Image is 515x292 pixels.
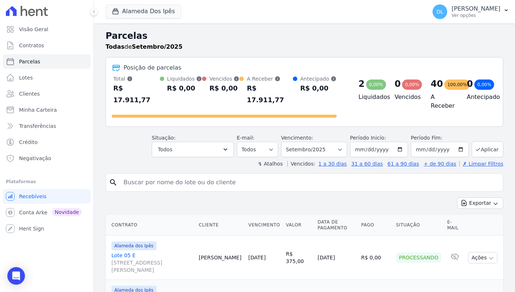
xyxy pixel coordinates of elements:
div: 0 [395,78,401,90]
a: Lotes [3,70,91,85]
div: Liquidados [167,75,202,82]
h4: A Receber [431,93,455,110]
a: 61 a 90 dias [387,161,419,167]
label: Período Fim: [411,134,469,142]
div: 40 [431,78,443,90]
span: Novidade [52,208,82,216]
strong: Todas [106,43,125,50]
button: Alameda Dos Ipês [106,4,181,18]
div: Plataformas [6,177,88,186]
th: E-mail [444,215,466,236]
a: + de 90 dias [424,161,456,167]
span: Visão Geral [19,26,48,33]
a: Visão Geral [3,22,91,37]
label: E-mail: [237,135,255,141]
th: Situação [393,215,444,236]
span: DL [437,9,444,14]
span: Negativação [19,155,51,162]
span: [STREET_ADDRESS][PERSON_NAME] [111,259,193,274]
button: Ações [468,252,497,263]
label: ↯ Atalhos [258,161,283,167]
div: 0,00% [474,80,494,90]
a: Lote 05 E[STREET_ADDRESS][PERSON_NAME] [111,252,193,274]
h2: Parcelas [106,29,503,42]
span: Todos [158,145,172,154]
h4: Vencidos [395,93,419,101]
button: DL [PERSON_NAME] Ver opções [427,1,515,22]
td: R$ 375,00 [283,236,315,280]
h4: Liquidados [358,93,383,101]
label: Vencimento: [281,135,313,141]
label: Situação: [152,135,176,141]
div: 0 [467,78,473,90]
a: Clientes [3,86,91,101]
span: Contratos [19,42,44,49]
button: Exportar [457,197,503,209]
div: R$ 0,00 [167,82,202,94]
a: Recebíveis [3,189,91,204]
div: R$ 17.911,77 [113,82,160,106]
strong: Setembro/2025 [132,43,183,50]
div: 2 [358,78,365,90]
a: [DATE] [249,255,266,260]
span: Crédito [19,138,38,146]
span: Clientes [19,90,40,97]
td: [PERSON_NAME] [196,236,245,280]
span: Lotes [19,74,33,81]
a: 31 a 60 dias [351,161,383,167]
p: de [106,42,183,51]
td: R$ 0,00 [358,236,393,280]
span: Alameda dos Ipês [111,241,157,250]
div: R$ 0,00 [209,82,239,94]
th: Vencimento [246,215,283,236]
div: Vencidos [209,75,239,82]
div: 0,00% [366,80,386,90]
div: A Receber [247,75,293,82]
a: Contratos [3,38,91,53]
span: Recebíveis [19,193,47,200]
span: Conta Arke [19,209,47,216]
a: Parcelas [3,54,91,69]
span: Minha Carteira [19,106,57,114]
th: Contrato [106,215,196,236]
span: Hent Sign [19,225,44,232]
div: 100,00% [444,80,470,90]
p: Ver opções [452,12,500,18]
th: Valor [283,215,315,236]
a: Conta Arke Novidade [3,205,91,220]
div: R$ 17.911,77 [247,82,293,106]
span: Parcelas [19,58,40,65]
button: Todos [152,142,234,157]
a: Hent Sign [3,221,91,236]
a: Crédito [3,135,91,149]
div: Total [113,75,160,82]
div: R$ 0,00 [300,82,336,94]
label: Período Inicío: [350,135,386,141]
th: Cliente [196,215,245,236]
div: Posição de parcelas [124,63,181,72]
input: Buscar por nome do lote ou do cliente [119,175,500,190]
a: Negativação [3,151,91,166]
a: ✗ Limpar Filtros [459,161,503,167]
div: 0,00% [402,80,422,90]
button: Aplicar [472,141,503,157]
p: [PERSON_NAME] [452,5,500,12]
div: Open Intercom Messenger [7,267,25,285]
a: Minha Carteira [3,103,91,117]
a: 1 a 30 dias [319,161,347,167]
td: [DATE] [315,236,358,280]
div: Antecipado [300,75,336,82]
i: search [109,178,118,187]
th: Pago [358,215,393,236]
h4: Antecipado [467,93,492,101]
span: Transferências [19,122,56,130]
a: Transferências [3,119,91,133]
th: Data de Pagamento [315,215,358,236]
label: Vencidos: [287,161,315,167]
div: Processando [396,252,441,263]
